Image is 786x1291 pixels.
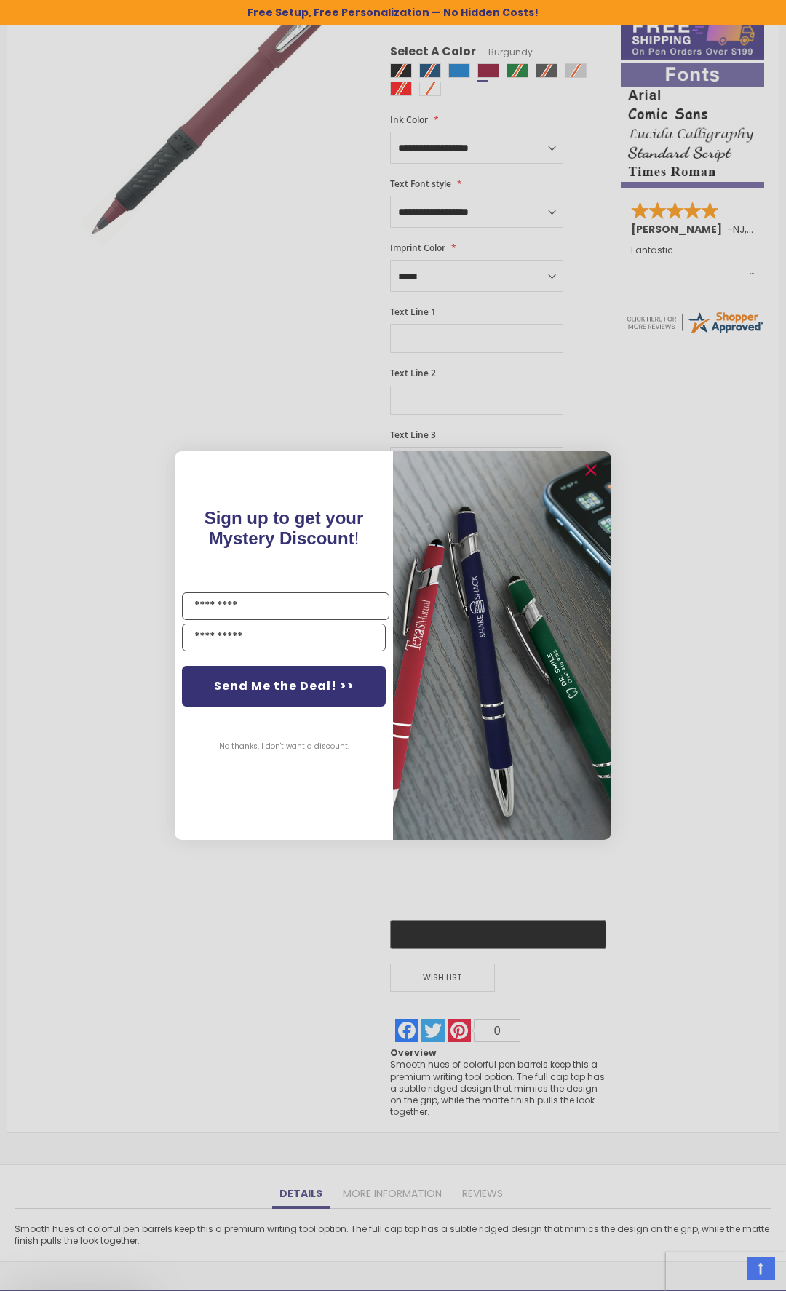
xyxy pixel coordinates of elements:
button: Send Me the Deal! >> [182,666,386,707]
input: YOUR EMAIL [182,624,386,651]
button: No thanks, I don't want a discount. [212,728,357,765]
iframe: Google Customer Reviews [666,1252,786,1291]
button: Close dialog [579,458,603,482]
img: 081b18bf-2f98-4675-a917-09431eb06994.jpeg [393,451,611,839]
span: Sign up to get your Mystery Discount [205,508,364,548]
span: ! [205,508,364,548]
